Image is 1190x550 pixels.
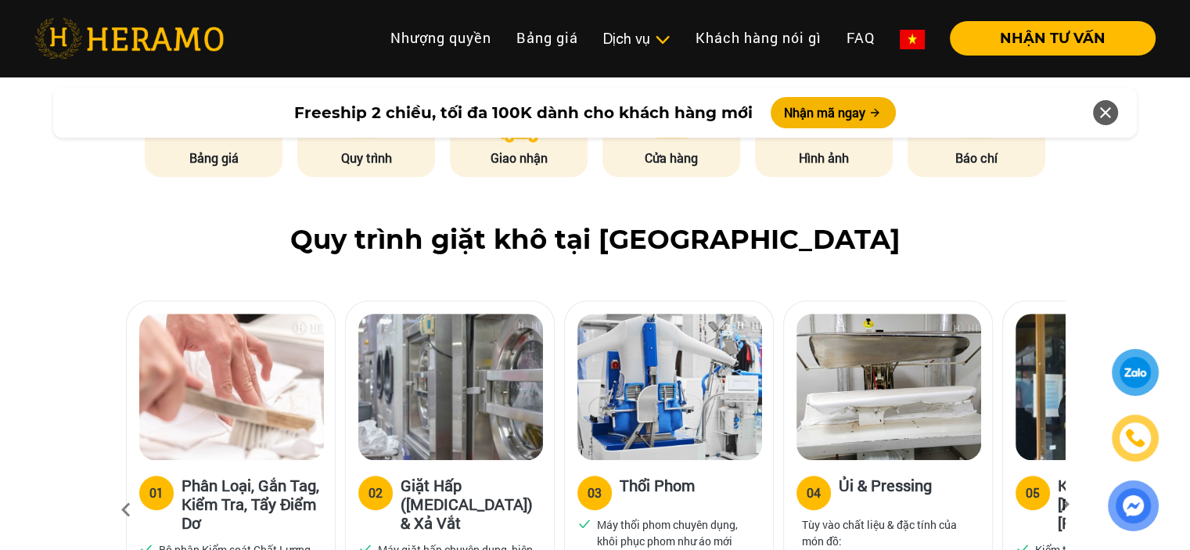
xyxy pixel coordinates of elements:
div: 03 [588,483,602,502]
img: phone-icon [1126,429,1145,448]
img: heramo-logo.png [34,18,224,59]
a: phone-icon [1112,415,1159,462]
div: 01 [149,483,164,502]
a: Khách hàng nói gì [683,21,834,55]
h3: Ủi & Pressing [839,476,932,507]
a: NHẬN TƯ VẤN [937,31,1156,45]
div: 04 [807,483,821,502]
img: subToggleIcon [654,32,670,48]
a: Bảng giá [504,21,591,55]
div: 05 [1026,483,1040,502]
img: heramo-quy-trinh-giat-hap-tieu-chuan-buoc-4 [796,314,981,460]
button: NHẬN TƯ VẤN [950,21,1156,56]
p: Quy trình [297,149,435,167]
img: vn-flag.png [900,30,925,49]
p: Cửa hàng [602,149,740,167]
img: heramo-quy-trinh-giat-hap-tieu-chuan-buoc-3 [577,314,762,460]
p: Máy thổi phom chuyên dụng, khôi phục phom như áo mới [597,516,755,549]
a: Nhượng quyền [378,21,504,55]
p: Báo chí [908,149,1045,167]
h2: Quy trình giặt khô tại [GEOGRAPHIC_DATA] [34,224,1156,256]
img: heramo-quy-trinh-giat-hap-tieu-chuan-buoc-1 [139,314,324,460]
h3: Giặt Hấp ([MEDICAL_DATA]) & Xả Vắt [401,476,541,532]
p: Giao nhận [450,149,588,167]
p: Tùy vào chất liệu & đặc tính của món đồ: [802,516,974,549]
img: checked.svg [577,516,591,530]
p: Hình ảnh [755,149,893,167]
h3: Thổi Phom [620,476,695,507]
div: 02 [369,483,383,502]
div: Dịch vụ [603,28,670,49]
h3: Phân Loại, Gắn Tag, Kiểm Tra, Tẩy Điểm Dơ [182,476,322,532]
button: Nhận mã ngay [771,97,896,128]
span: Freeship 2 chiều, tối đa 100K dành cho khách hàng mới [293,101,752,124]
p: Bảng giá [145,149,282,167]
img: heramo-quy-trinh-giat-hap-tieu-chuan-buoc-2 [358,314,543,460]
a: FAQ [834,21,887,55]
